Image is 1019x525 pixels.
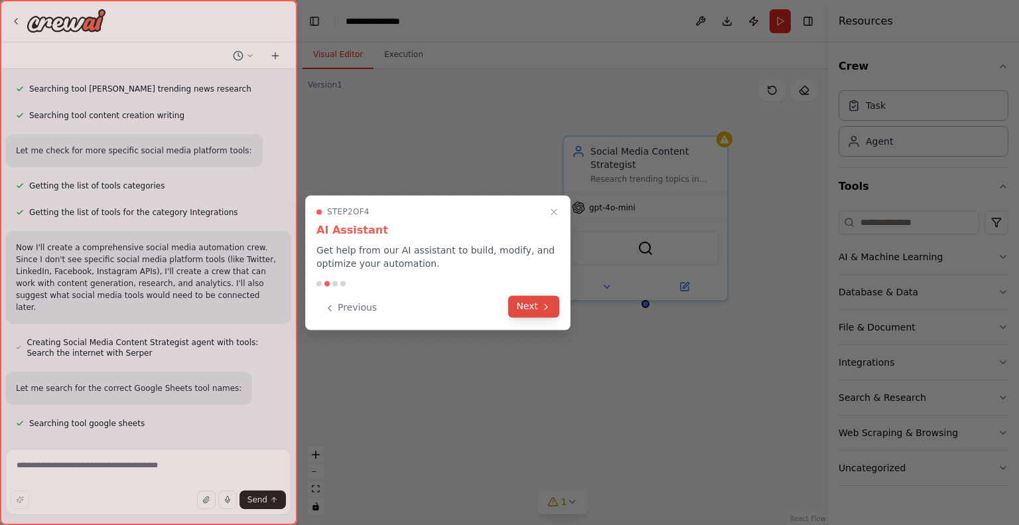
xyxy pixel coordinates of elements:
span: Step 2 of 4 [327,206,370,217]
button: Previous [316,297,385,319]
p: Get help from our AI assistant to build, modify, and optimize your automation. [316,244,559,270]
button: Next [508,295,559,317]
button: Close walkthrough [546,204,562,220]
h3: AI Assistant [316,222,559,238]
button: Hide left sidebar [305,12,324,31]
